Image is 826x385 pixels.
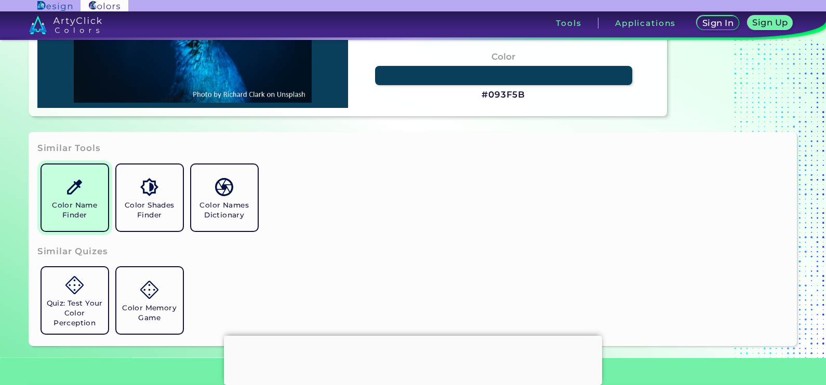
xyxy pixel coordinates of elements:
[46,298,104,328] h5: Quiz: Test Your Color Perception
[121,303,179,323] h5: Color Memory Game
[704,19,732,27] h5: Sign In
[750,17,791,30] a: Sign Up
[140,281,158,299] img: icon_game.svg
[37,245,108,258] h3: Similar Quizes
[37,263,112,338] a: Quiz: Test Your Color Perception
[140,178,158,196] img: icon_color_shades.svg
[37,1,72,11] img: ArtyClick Design logo
[187,160,262,235] a: Color Names Dictionary
[615,19,676,27] h3: Applications
[754,19,787,26] h5: Sign Up
[37,142,101,155] h3: Similar Tools
[112,263,187,338] a: Color Memory Game
[556,19,581,27] h3: Tools
[491,49,515,64] h4: Color
[65,276,84,294] img: icon_game.svg
[699,17,737,30] a: Sign In
[37,160,112,235] a: Color Name Finder
[195,200,254,220] h5: Color Names Dictionary
[121,200,179,220] h5: Color Shades Finder
[65,178,84,196] img: icon_color_name_finder.svg
[224,336,602,382] iframe: Advertisement
[215,178,233,196] img: icon_color_names_dictionary.svg
[46,200,104,220] h5: Color Name Finder
[112,160,187,235] a: Color Shades Finder
[29,16,102,34] img: logo_artyclick_colors_white.svg
[482,89,525,101] h3: #093F5B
